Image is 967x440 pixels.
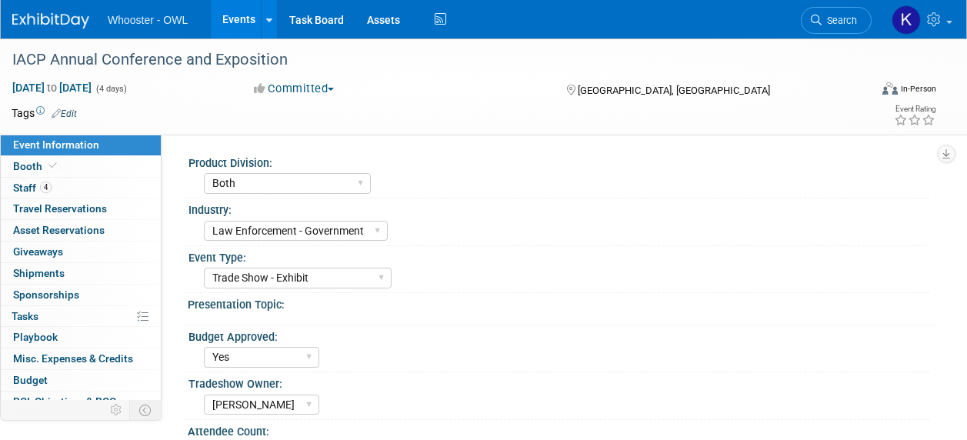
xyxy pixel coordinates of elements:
span: (4 days) [95,84,127,94]
span: Giveaways [13,245,63,258]
a: Playbook [1,327,161,348]
span: to [45,82,59,94]
div: Industry: [188,198,929,218]
span: Tasks [12,310,38,322]
span: Search [822,15,857,26]
a: Staff4 [1,178,161,198]
div: Tradeshow Owner: [188,372,929,392]
a: Search [801,7,872,34]
a: Sponsorships [1,285,161,305]
span: Booth [13,160,60,172]
img: ExhibitDay [12,13,89,28]
a: ROI, Objectives & ROO [1,392,161,412]
a: Travel Reservations [1,198,161,219]
span: Travel Reservations [13,202,107,215]
span: [DATE] [DATE] [12,81,92,95]
td: Toggle Event Tabs [130,400,162,420]
a: Asset Reservations [1,220,161,241]
span: Event Information [13,138,99,151]
a: Booth [1,156,161,177]
button: Committed [248,81,340,97]
div: Attendee Count: [188,420,936,439]
span: Playbook [13,331,58,343]
div: IACP Annual Conference and Exposition [7,46,857,74]
div: Event Type: [188,246,929,265]
span: Misc. Expenses & Credits [13,352,133,365]
a: Budget [1,370,161,391]
div: Budget Approved: [188,325,929,345]
span: Asset Reservations [13,224,105,236]
a: Shipments [1,263,161,284]
a: Tasks [1,306,161,327]
span: Sponsorships [13,288,79,301]
i: Booth reservation complete [49,162,57,170]
span: 4 [40,182,52,193]
img: Format-Inperson.png [882,82,898,95]
td: Personalize Event Tab Strip [103,400,130,420]
a: Giveaways [1,242,161,262]
td: Tags [12,105,77,121]
img: Kamila Castaneda [892,5,921,35]
span: Staff [13,182,52,194]
a: Edit [52,108,77,119]
span: Budget [13,374,48,386]
span: ROI, Objectives & ROO [13,395,116,408]
span: Whooster - OWL [108,14,188,26]
div: Presentation Topic: [188,293,936,312]
div: Product Division: [188,152,929,171]
span: Shipments [13,267,65,279]
a: Event Information [1,135,161,155]
span: [GEOGRAPHIC_DATA], [GEOGRAPHIC_DATA] [578,85,770,96]
a: Misc. Expenses & Credits [1,348,161,369]
div: Event Rating [894,105,935,113]
div: Event Format [802,80,936,103]
div: In-Person [900,83,936,95]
